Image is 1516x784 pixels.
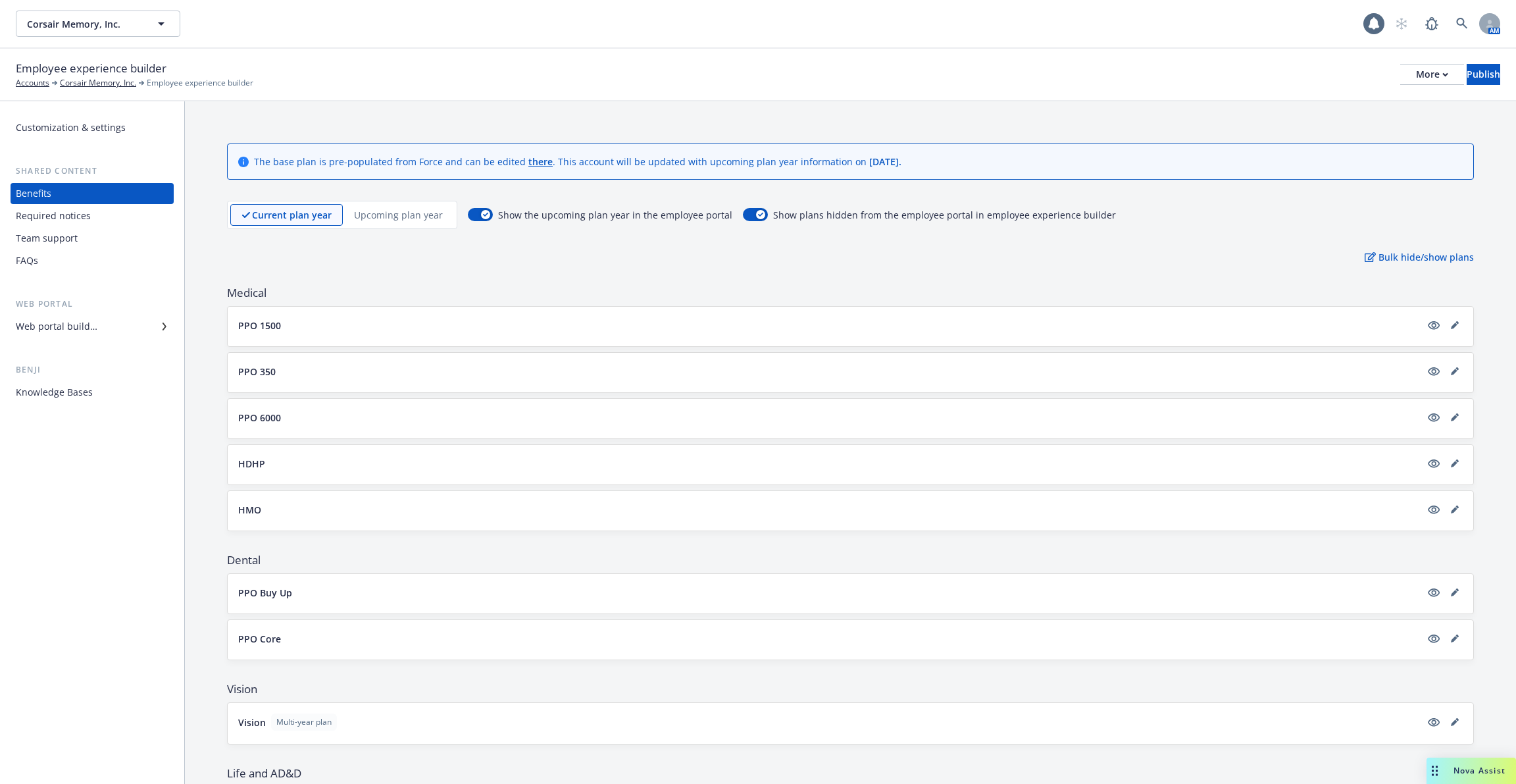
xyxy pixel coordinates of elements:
p: Bulk hide/show plans [1365,250,1474,264]
button: HMO [238,503,1421,517]
span: Show plans hidden from the employee portal in employee experience builder [773,208,1116,222]
a: visible [1426,363,1442,379]
a: visible [1426,631,1442,646]
button: PPO 6000 [238,411,1421,425]
p: Upcoming plan year [354,208,443,222]
span: Nova Assist [1453,765,1505,776]
p: Current plan year [252,208,332,222]
a: Accounts [16,77,49,89]
a: Web portal builder [11,316,174,337]
button: PPO 350 [238,365,1421,379]
div: Publish [1467,65,1500,84]
a: editPencil [1447,363,1463,379]
div: Web portal [11,298,174,311]
a: FAQs [11,250,174,271]
div: Required notices [16,205,91,226]
div: FAQs [16,250,38,271]
p: PPO 6000 [238,411,281,425]
a: Customization & settings [11,117,174,138]
div: Knowledge Bases [16,382,93,403]
a: Knowledge Bases [11,382,174,403]
p: HMO [238,503,261,517]
span: Vision [227,681,1474,697]
a: editPencil [1447,317,1463,333]
a: visible [1426,585,1442,600]
a: editPencil [1447,585,1463,600]
a: Corsair Memory, Inc. [60,77,136,89]
a: editPencil [1447,631,1463,646]
div: Customization & settings [16,117,126,138]
a: Team support [11,228,174,249]
a: editPencil [1447,409,1463,425]
div: Benji [11,363,174,377]
a: editPencil [1447,714,1463,730]
p: PPO Core [238,632,281,646]
a: Start snowing [1388,11,1415,37]
span: Show the upcoming plan year in the employee portal [498,208,732,222]
span: Dental [227,552,1474,568]
button: Corsair Memory, Inc. [16,11,180,37]
div: Web portal builder [16,316,97,337]
a: there [528,155,553,168]
div: Shared content [11,165,174,178]
span: The base plan is pre-populated from Force and can be edited [254,155,528,168]
p: PPO 1500 [238,319,281,332]
a: visible [1426,502,1442,517]
p: PPO 350 [238,365,276,379]
span: [DATE] . [869,155,901,168]
button: HDHP [238,457,1421,471]
span: . This account will be updated with upcoming plan year information on [553,155,869,168]
a: Search [1449,11,1475,37]
p: Vision [238,716,266,729]
button: Nova Assist [1427,758,1516,784]
p: PPO Buy Up [238,586,292,600]
a: Required notices [11,205,174,226]
div: Benefits [16,183,51,204]
div: Team support [16,228,78,249]
span: Medical [227,285,1474,301]
span: Corsair Memory, Inc. [27,17,141,31]
span: Multi-year plan [276,716,332,728]
span: Employee experience builder [147,77,253,89]
a: editPencil [1447,456,1463,471]
a: visible [1426,714,1442,730]
div: More [1416,65,1448,84]
a: editPencil [1447,502,1463,517]
span: Employee experience builder [16,60,166,77]
a: Benefits [11,183,174,204]
p: HDHP [238,457,265,471]
div: Drag to move [1427,758,1443,784]
button: VisionMulti-year plan [238,714,1421,731]
button: Publish [1467,64,1500,85]
span: Life and AD&D [227,766,1474,781]
a: visible [1426,456,1442,471]
button: More [1400,64,1464,85]
a: visible [1426,317,1442,333]
button: PPO Buy Up [238,586,1421,600]
button: PPO 1500 [238,319,1421,332]
a: visible [1426,409,1442,425]
a: Report a Bug [1419,11,1445,37]
button: PPO Core [238,632,1421,646]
